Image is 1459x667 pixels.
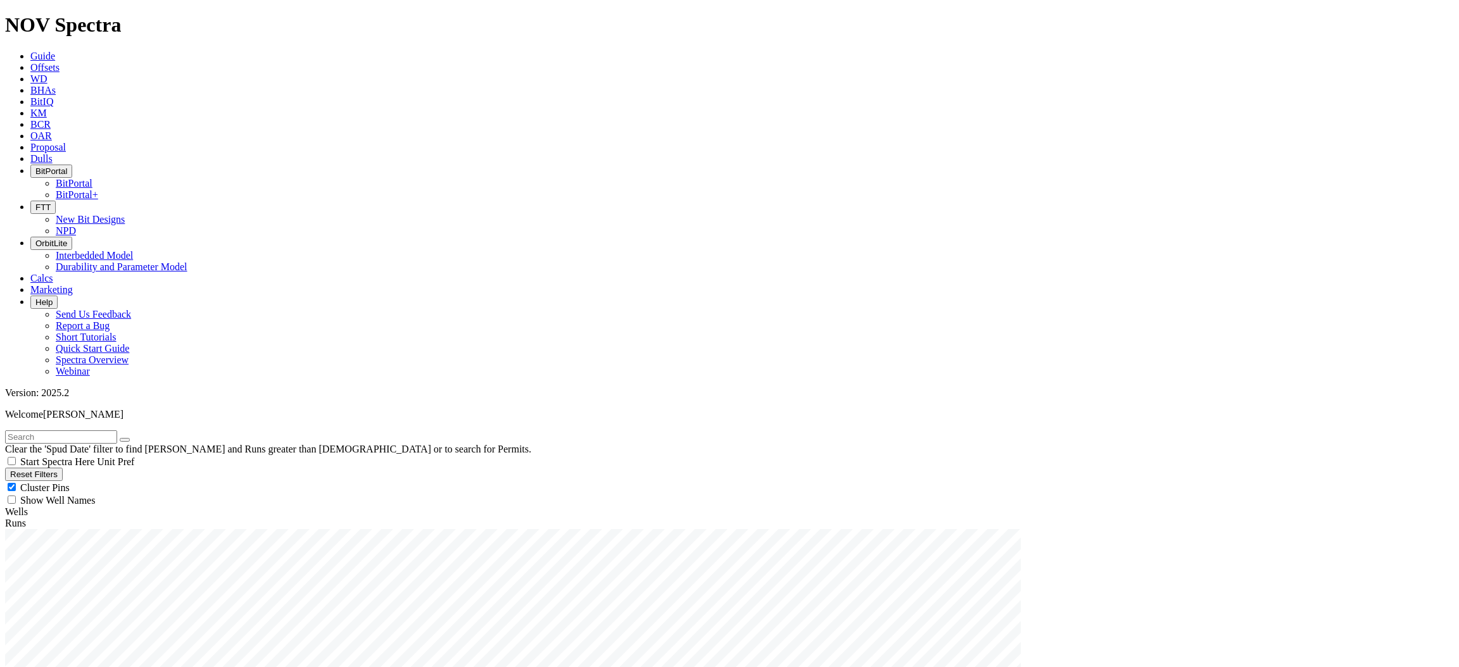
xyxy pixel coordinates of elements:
span: Unit Pref [97,456,134,467]
p: Welcome [5,409,1454,420]
span: Cluster Pins [20,482,70,493]
button: Reset Filters [5,468,63,481]
span: Start Spectra Here [20,456,94,467]
button: Help [30,296,58,309]
div: Runs [5,518,1454,529]
a: OAR [30,130,52,141]
a: New Bit Designs [56,214,125,225]
a: Short Tutorials [56,332,117,342]
a: BitPortal+ [56,189,98,200]
span: FTT [35,203,51,212]
span: Help [35,297,53,307]
a: KM [30,108,47,118]
button: FTT [30,201,56,214]
a: Interbedded Model [56,250,133,261]
button: OrbitLite [30,237,72,250]
a: Durability and Parameter Model [56,261,187,272]
a: Calcs [30,273,53,284]
a: Spectra Overview [56,354,129,365]
a: WD [30,73,47,84]
a: Send Us Feedback [56,309,131,320]
a: Guide [30,51,55,61]
div: Version: 2025.2 [5,387,1454,399]
span: OrbitLite [35,239,67,248]
a: NPD [56,225,76,236]
span: Clear the 'Spud Date' filter to find [PERSON_NAME] and Runs greater than [DEMOGRAPHIC_DATA] or to... [5,444,531,454]
a: Quick Start Guide [56,343,129,354]
div: Wells [5,506,1454,518]
a: Offsets [30,62,60,73]
a: BCR [30,119,51,130]
span: BitPortal [35,166,67,176]
a: Report a Bug [56,320,110,331]
a: BitIQ [30,96,53,107]
a: Webinar [56,366,90,377]
h1: NOV Spectra [5,13,1454,37]
a: Proposal [30,142,66,153]
span: Show Well Names [20,495,95,506]
input: Start Spectra Here [8,457,16,465]
a: Marketing [30,284,73,295]
a: Dulls [30,153,53,164]
a: BitPortal [56,178,92,189]
a: BHAs [30,85,56,96]
input: Search [5,430,117,444]
button: BitPortal [30,165,72,178]
span: [PERSON_NAME] [43,409,123,420]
